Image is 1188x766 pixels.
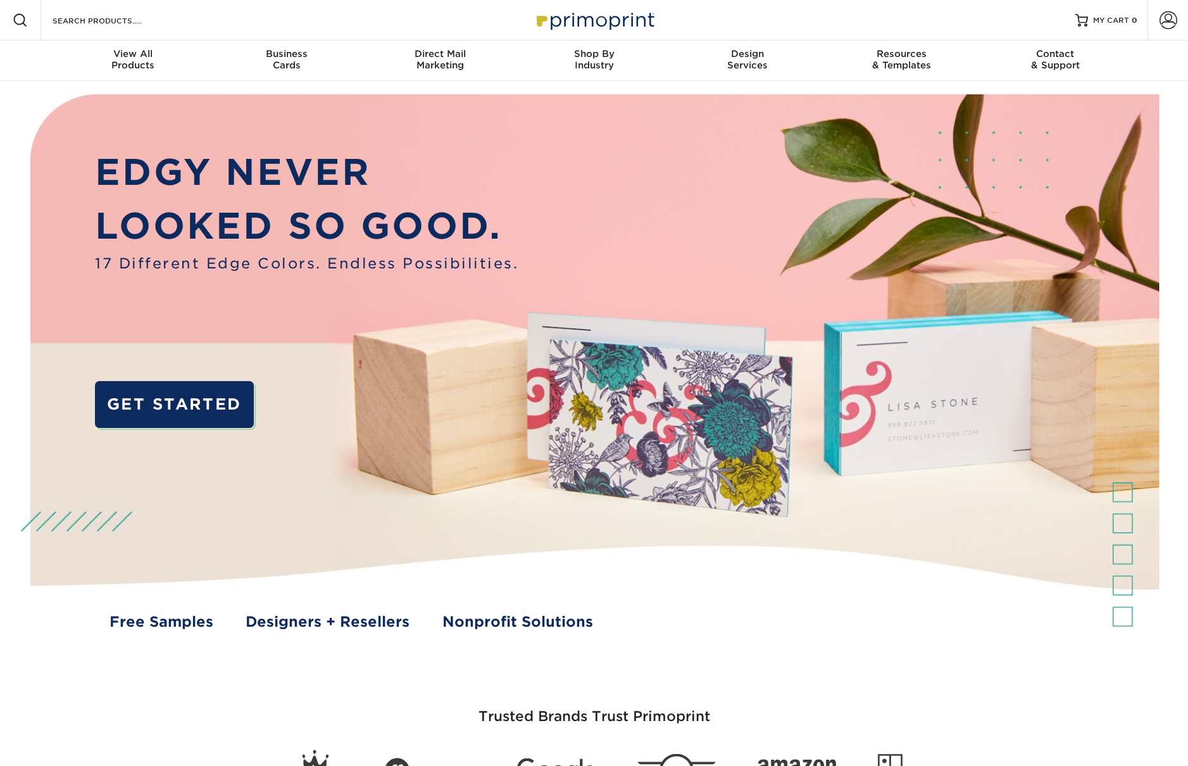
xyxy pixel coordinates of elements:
div: Services [671,48,825,71]
a: DesignServices [671,41,825,81]
a: Nonprofit Solutions [442,611,593,632]
span: Business [209,48,363,60]
span: Direct Mail [363,48,517,60]
span: Design [671,48,825,60]
span: Contact [979,48,1132,60]
a: View AllProducts [56,41,210,81]
a: GET STARTED [95,381,253,428]
a: Free Samples [109,611,213,632]
div: Industry [517,48,671,71]
span: 17 Different Edge Colors. Endless Possibilities. [95,253,518,274]
span: MY CART [1093,15,1129,26]
span: Shop By [517,48,671,60]
span: 0 [1132,16,1137,25]
h3: Trusted Brands Trust Primoprint [224,678,965,740]
a: BusinessCards [209,41,363,81]
span: Resources [825,48,979,60]
input: SEARCH PRODUCTS..... [51,13,175,28]
div: Products [56,48,210,71]
img: Primoprint [531,6,658,34]
div: & Templates [825,48,979,71]
a: Contact& Support [979,41,1132,81]
p: LOOKED SO GOOD. [95,199,518,253]
a: Direct MailMarketing [363,41,517,81]
a: Resources& Templates [825,41,979,81]
div: Marketing [363,48,517,71]
p: EDGY NEVER [95,146,518,199]
a: Shop ByIndustry [517,41,671,81]
a: Designers + Resellers [246,611,410,632]
div: Cards [209,48,363,71]
div: & Support [979,48,1132,71]
span: View All [56,48,210,60]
